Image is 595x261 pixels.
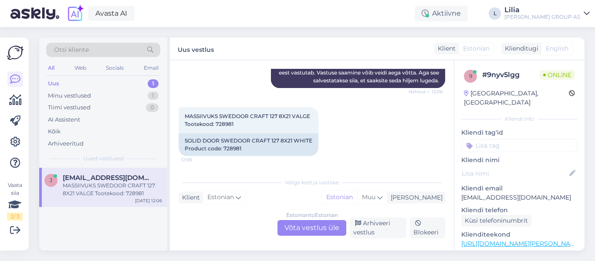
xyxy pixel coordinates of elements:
div: Minu vestlused [48,92,91,100]
span: English [546,44,568,53]
div: Klient [434,44,456,53]
span: Nähtud ✓ 12:06 [409,88,443,95]
div: Socials [104,62,125,74]
span: 9 [469,73,472,79]
div: [PERSON_NAME] GROUP AS [504,14,580,20]
a: [URL][DOMAIN_NAME][PERSON_NAME] [461,240,581,247]
div: Arhiveeritud [48,139,84,148]
div: Vaata siia [7,181,23,220]
div: Web [73,62,88,74]
div: Estonian to Estonian [286,211,338,219]
span: Otsi kliente [54,45,89,54]
div: Aktiivne [415,6,468,21]
span: Uued vestlused [83,155,124,163]
span: Estonian [207,193,234,202]
span: MASSIIVUKS SWEDOOR CRAFT 127 8X21 VALGE Tootekood: 728981 [185,113,310,127]
div: Email [142,62,160,74]
p: Klienditeekond [461,230,578,239]
div: SOLID DOOR SWEDOOR CRAFT 127 8X21 WHITE Product code: 728981 [179,133,318,156]
div: AI Assistent [48,115,80,124]
p: Kliendi nimi [461,156,578,165]
div: Kõik [48,127,61,136]
span: Muu [362,193,375,201]
label: Uus vestlus [178,43,214,54]
span: 12:06 [181,156,214,163]
div: MASSIIVUKS SWEDOOR CRAFT 127 8X21 VALGE Tootekood: 728981 [63,182,162,197]
img: explore-ai [66,4,85,23]
div: All [46,62,56,74]
div: 0 [146,103,159,112]
div: Võta vestlus üle [277,220,346,236]
div: Tere, ma suunan selle küsimuse kolleegile, kes selle teema eest vastutab. Vastuse saamine võib ve... [271,58,445,88]
span: J [50,177,52,183]
div: Kliendi info [461,115,578,123]
p: Kliendi email [461,184,578,193]
div: Tiimi vestlused [48,103,91,112]
a: Lilia[PERSON_NAME] GROUP AS [504,7,590,20]
div: [GEOGRAPHIC_DATA], [GEOGRAPHIC_DATA] [464,89,569,107]
div: 2 / 3 [7,213,23,220]
div: Blokeeri [410,217,445,238]
div: 1 [148,79,159,88]
span: Online [540,70,575,80]
div: Klienditugi [501,44,538,53]
div: 1 [148,92,159,100]
div: Küsi telefoninumbrit [461,215,531,227]
img: Askly Logo [7,44,24,61]
div: [DATE] 12:06 [135,197,162,204]
div: Arhiveeri vestlus [350,217,406,238]
span: Estonian [463,44,490,53]
div: Klient [179,193,200,202]
input: Lisa nimi [462,169,568,178]
div: [PERSON_NAME] [387,193,443,202]
p: Kliendi tag'id [461,128,578,137]
div: Estonian [322,191,357,204]
div: # 9nyv5lgg [482,70,540,80]
span: Janne.teesalu@gmail.com [63,174,153,182]
div: L [489,7,501,20]
div: Lilia [504,7,580,14]
input: Lisa tag [461,139,578,152]
div: Valige keel ja vastake [179,179,445,186]
p: [EMAIL_ADDRESS][DOMAIN_NAME] [461,193,578,202]
a: Avasta AI [88,6,135,21]
p: Kliendi telefon [461,206,578,215]
div: Uus [48,79,59,88]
